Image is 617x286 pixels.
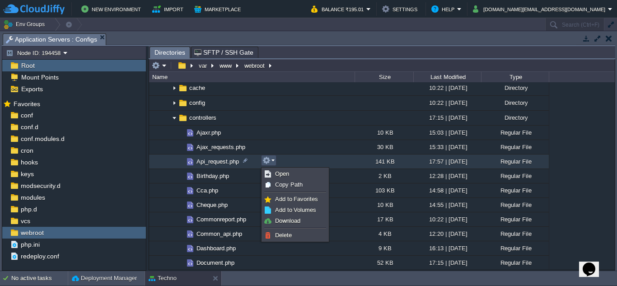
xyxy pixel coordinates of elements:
[481,111,549,125] div: Directory
[275,206,316,213] span: Add to Volumes
[178,140,185,154] img: AMDAwAAAACH5BAEAAAAALAAAAAABAAEAAAICRAEAOw==
[185,200,195,210] img: AMDAwAAAACH5BAEAAAAALAAAAAABAAEAAAICRAEAOw==
[178,227,185,241] img: AMDAwAAAACH5BAEAAAAALAAAAAABAAEAAAICRAEAOw==
[275,217,300,224] span: Download
[19,193,47,202] a: modules
[185,128,195,138] img: AMDAwAAAACH5BAEAAAAALAAAAAABAAEAAAICRAEAOw==
[19,146,35,155] a: cron
[355,155,413,169] div: 141 KB
[263,194,327,204] a: Add to Favorites
[355,227,413,241] div: 4 KB
[413,140,481,154] div: 15:33 | [DATE]
[185,142,195,152] img: AMDAwAAAACH5BAEAAAAALAAAAAABAAEAAAICRAEAOw==
[19,229,45,237] a: webroot
[19,205,38,213] a: php.d
[413,212,481,226] div: 10:22 | [DATE]
[355,198,413,212] div: 10 KB
[195,129,222,136] a: Ajaxr.php
[154,47,185,58] span: Directories
[6,34,97,45] span: Application Servers : Configs
[194,4,243,14] button: Marketplace
[185,215,195,225] img: AMDAwAAAACH5BAEAAAAALAAAAAABAAEAAAICRAEAOw==
[197,61,209,70] button: var
[413,126,481,140] div: 15:03 | [DATE]
[149,274,177,283] button: Techno
[263,230,327,240] a: Delete
[243,61,267,70] button: webroot
[19,217,32,225] a: vcs
[195,244,237,252] a: Dashboard.php
[19,111,34,119] span: conf
[12,100,42,108] span: Favorites
[382,4,420,14] button: Settings
[195,187,220,194] a: Cca.php
[481,140,549,154] div: Regular File
[413,169,481,183] div: 12:28 | [DATE]
[355,256,413,270] div: 52 KB
[355,72,413,82] div: Size
[413,183,481,197] div: 14:58 | [DATE]
[481,126,549,140] div: Regular File
[275,181,303,188] span: Copy Path
[579,250,608,277] iframe: chat widget
[19,73,60,81] span: Mount Points
[481,198,549,212] div: Regular File
[19,170,35,178] a: keys
[195,259,236,267] a: Document.php
[178,256,185,270] img: AMDAwAAAACH5BAEAAAAALAAAAAABAAEAAAICRAEAOw==
[19,123,40,131] span: conf.d
[81,4,144,14] button: New Environment
[195,201,229,209] a: Cheque.php
[263,205,327,215] a: Add to Volumes
[195,172,230,180] a: Birthday.php
[263,169,327,179] a: Open
[19,182,62,190] a: modsecurity.d
[6,49,63,57] button: Node ID: 194458
[194,47,253,58] span: SFTP / SSH Gate
[413,111,481,125] div: 17:15 | [DATE]
[3,18,48,31] button: Env Groups
[19,158,39,166] a: hooks
[481,212,549,226] div: Regular File
[413,81,481,95] div: 10:22 | [DATE]
[185,171,195,181] img: AMDAwAAAACH5BAEAAAAALAAAAAABAAEAAAICRAEAOw==
[355,212,413,226] div: 17 KB
[481,169,549,183] div: Regular File
[19,240,41,248] a: php.ini
[185,186,195,196] img: AMDAwAAAACH5BAEAAAAALAAAAAABAAEAAAICRAEAOw==
[185,157,195,167] img: AMDAwAAAACH5BAEAAAAALAAAAAABAAEAAAICRAEAOw==
[481,256,549,270] div: Regular File
[275,196,318,202] span: Add to Favorites
[188,84,206,92] span: cache
[263,216,327,226] a: Download
[171,96,178,110] img: AMDAwAAAACH5BAEAAAAALAAAAAABAAEAAAICRAEAOw==
[311,4,366,14] button: Balance ₹195.01
[195,216,248,223] a: Commonreport.php
[178,198,185,212] img: AMDAwAAAACH5BAEAAAAALAAAAAABAAEAAAICRAEAOw==
[19,135,66,143] span: conf.modules.d
[178,241,185,255] img: AMDAwAAAACH5BAEAAAAALAAAAAABAAEAAAICRAEAOw==
[178,98,188,108] img: AMDAwAAAACH5BAEAAAAALAAAAAABAAEAAAICRAEAOw==
[188,99,206,107] a: config
[19,85,44,93] a: Exports
[473,4,608,14] button: [DOMAIN_NAME][EMAIL_ADDRESS][DOMAIN_NAME]
[188,114,218,122] span: controllers
[195,158,240,165] a: Api_request.php
[150,72,355,82] div: Name
[12,100,42,108] a: Favorites
[275,232,292,239] span: Delete
[19,252,61,260] a: redeploy.conf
